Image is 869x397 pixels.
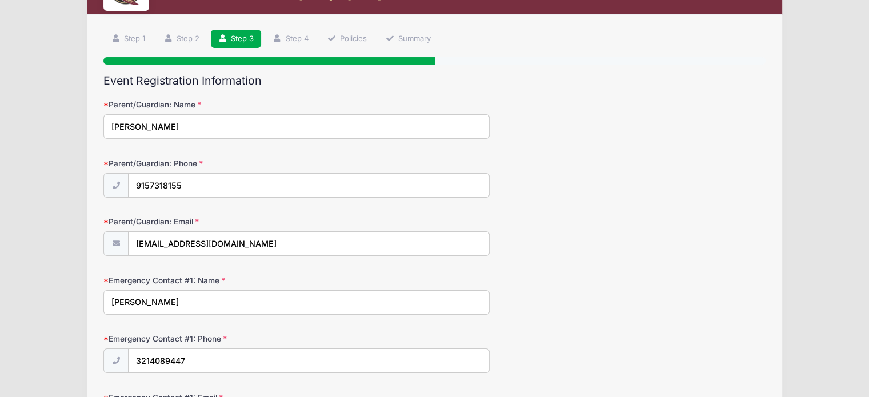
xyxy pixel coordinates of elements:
[265,30,316,49] a: Step 4
[128,348,490,373] input: (xxx) xxx-xxxx
[103,30,153,49] a: Step 1
[211,30,262,49] a: Step 3
[103,158,324,169] label: Parent/Guardian: Phone
[103,99,324,110] label: Parent/Guardian: Name
[128,173,490,198] input: (xxx) xxx-xxxx
[103,74,766,87] h2: Event Registration Information
[103,333,324,344] label: Emergency Contact #1: Phone
[319,30,374,49] a: Policies
[103,275,324,286] label: Emergency Contact #1: Name
[378,30,438,49] a: Summary
[128,231,490,256] input: email@email.com
[156,30,207,49] a: Step 2
[103,216,324,227] label: Parent/Guardian: Email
